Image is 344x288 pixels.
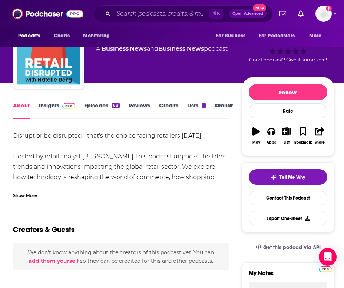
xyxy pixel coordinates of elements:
[249,103,327,118] div: Rate
[319,266,332,272] img: Podchaser Pro
[129,102,150,119] a: Reviews
[249,269,327,282] label: My Notes
[93,5,273,22] div: Search podcasts, credits, & more...
[304,29,331,43] button: open menu
[319,265,332,272] a: Pro website
[96,44,228,53] div: A podcast
[284,140,290,145] div: List
[187,102,206,119] a: Lists1
[259,31,295,41] span: For Podcasters
[209,9,223,19] span: ⌘ K
[13,225,75,234] h2: Creators & Guests
[315,6,332,22] img: User Profile
[12,7,83,21] img: Podchaser - Follow, Share and Rate Podcasts
[249,169,327,185] button: tell me why sparkleTell Me Why
[83,31,109,41] span: Monitoring
[130,45,147,52] a: News
[211,29,255,43] button: open menu
[232,12,263,16] span: Open Advanced
[28,249,214,264] span: We don't know anything about the creators of this podcast yet . You can so they can be credited f...
[249,211,327,225] button: Export One-Sheet
[294,123,312,149] button: Bookmark
[326,6,332,11] svg: Add a profile image
[295,7,307,20] a: Show notifications dropdown
[309,31,322,41] span: More
[279,174,305,180] span: Tell Me Why
[158,45,204,52] a: Business News
[147,45,158,52] span: and
[263,244,321,251] span: Get this podcast via API
[249,238,327,257] a: Get this podcast via API
[129,45,130,52] span: ,
[254,29,305,43] button: open menu
[312,123,327,149] button: Share
[84,102,119,119] a: Episodes88
[54,31,70,41] span: Charts
[315,140,325,145] div: Share
[271,174,277,180] img: tell me why sparkle
[249,57,327,63] span: Good podcast? Give it some love!
[277,7,289,20] a: Show notifications dropdown
[249,191,327,205] a: Contact This Podcast
[78,29,119,43] button: open menu
[216,31,245,41] span: For Business
[18,31,40,41] span: Podcasts
[267,140,276,145] div: Apps
[202,103,206,108] div: 1
[319,248,337,266] div: Open Intercom Messenger
[249,123,264,149] button: Play
[29,258,79,264] button: add them yourself
[279,123,294,149] button: List
[264,123,279,149] button: Apps
[315,6,332,22] button: Show profile menu
[229,9,267,18] button: Open AdvancedNew
[14,19,83,87] img: Retail Disrupted
[252,140,260,145] div: Play
[13,29,50,43] button: open menu
[62,103,75,109] img: Podchaser Pro
[253,4,266,11] span: New
[113,8,209,20] input: Search podcasts, credits, & more...
[159,102,178,119] a: Credits
[39,102,75,119] a: InsightsPodchaser Pro
[112,103,119,108] div: 88
[13,102,30,119] a: About
[294,140,312,145] div: Bookmark
[49,29,74,43] a: Charts
[315,6,332,22] span: Logged in as TrevorC
[215,102,233,119] a: Similar
[249,84,327,100] button: Follow
[102,45,129,52] a: Business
